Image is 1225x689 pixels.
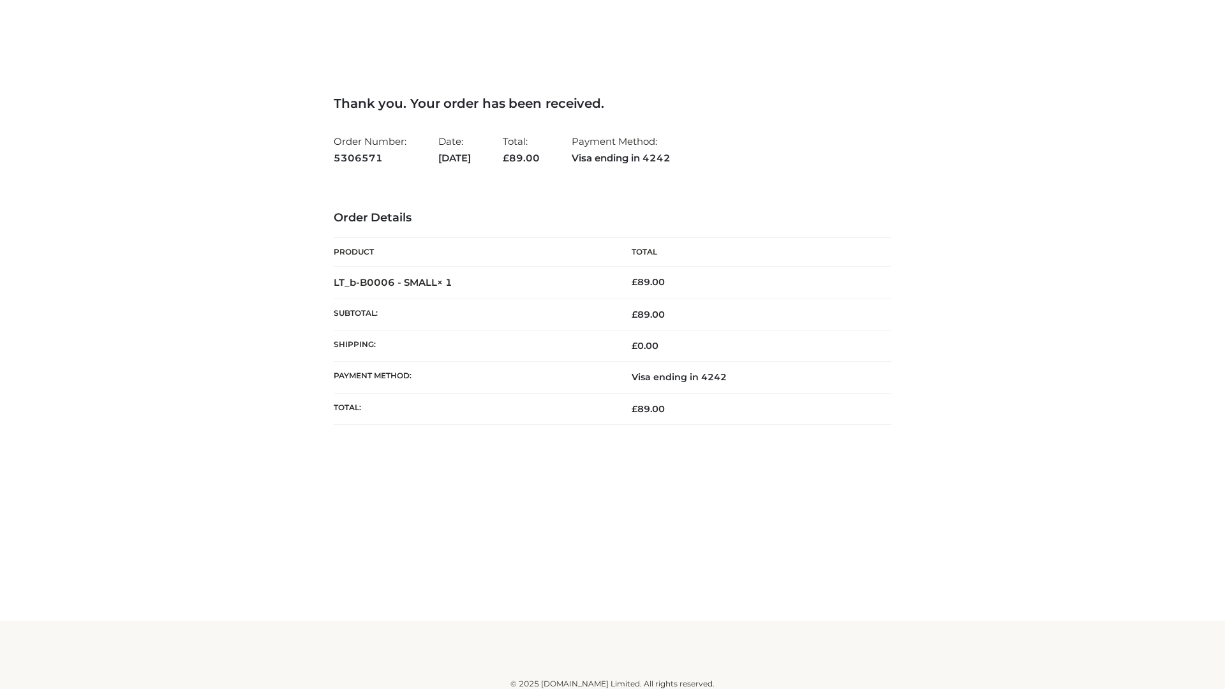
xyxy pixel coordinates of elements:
li: Date: [438,130,471,169]
span: £ [632,309,637,320]
h3: Order Details [334,211,891,225]
th: Total [612,238,891,267]
li: Order Number: [334,130,406,169]
td: Visa ending in 4242 [612,362,891,393]
span: 89.00 [632,403,665,415]
strong: 5306571 [334,150,406,167]
th: Shipping: [334,330,612,362]
strong: LT_b-B0006 - SMALL [334,276,452,288]
li: Payment Method: [572,130,671,169]
span: £ [632,403,637,415]
span: £ [632,276,637,288]
strong: × 1 [437,276,452,288]
th: Product [334,238,612,267]
th: Payment method: [334,362,612,393]
li: Total: [503,130,540,169]
bdi: 0.00 [632,340,658,352]
span: 89.00 [632,309,665,320]
h3: Thank you. Your order has been received. [334,96,891,111]
strong: [DATE] [438,150,471,167]
strong: Visa ending in 4242 [572,150,671,167]
span: £ [632,340,637,352]
span: 89.00 [503,152,540,164]
th: Subtotal: [334,299,612,330]
th: Total: [334,393,612,424]
span: £ [503,152,509,164]
bdi: 89.00 [632,276,665,288]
